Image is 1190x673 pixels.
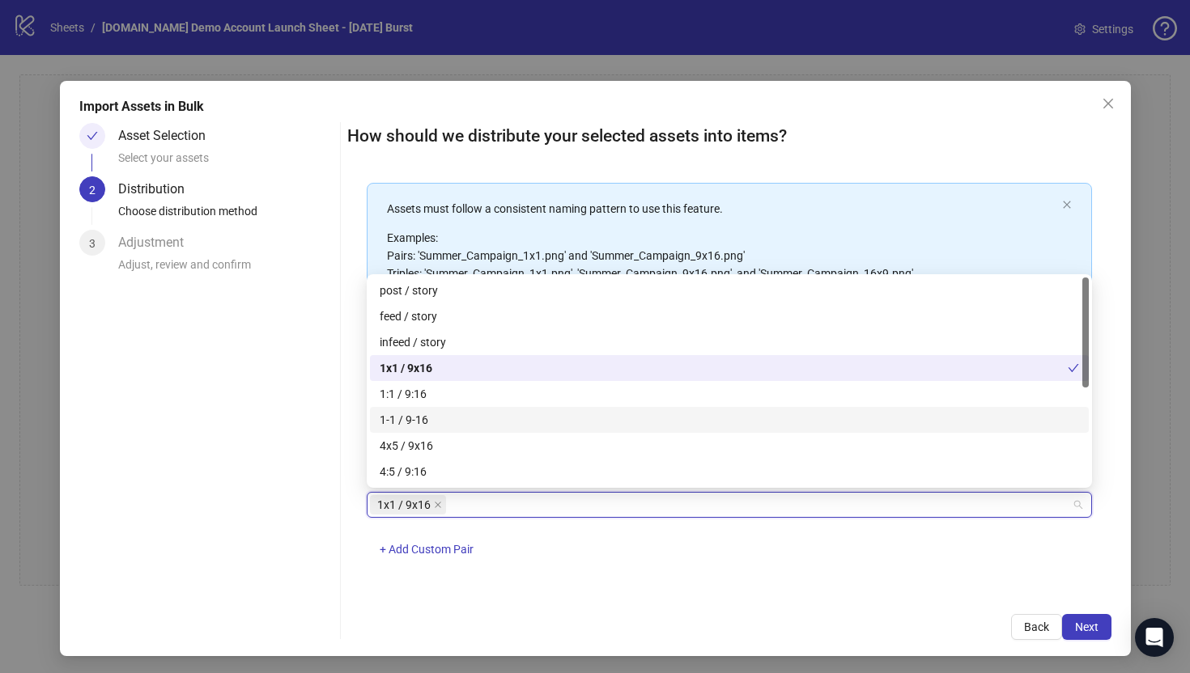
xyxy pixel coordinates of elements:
[367,537,487,563] button: + Add Custom Pair
[380,281,1079,299] div: post / story
[380,437,1079,455] div: 4x5 / 9x16
[370,433,1089,459] div: 4x5 / 9x16
[89,184,96,197] span: 2
[1062,614,1111,640] button: Next
[370,355,1089,381] div: 1x1 / 9x16
[1102,97,1115,110] span: close
[118,256,334,283] div: Adjust, review and confirm
[380,333,1079,351] div: infeed / story
[380,359,1068,377] div: 1x1 / 9x16
[377,496,431,514] span: 1x1 / 9x16
[118,230,197,256] div: Adjustment
[1062,200,1072,210] button: close
[380,385,1079,403] div: 1:1 / 9:16
[1068,362,1079,374] span: check
[118,123,219,149] div: Asset Selection
[387,229,1056,282] p: Examples: Pairs: 'Summer_Campaign_1x1.png' and 'Summer_Campaign_9x16.png' Triples: 'Summer_Campai...
[118,176,198,202] div: Distribution
[370,459,1089,485] div: 4:5 / 9:16
[1011,614,1062,640] button: Back
[87,130,98,142] span: check
[1075,620,1099,633] span: Next
[380,463,1079,480] div: 4:5 / 9:16
[434,501,442,509] span: close
[370,495,446,514] span: 1x1 / 9x16
[118,149,334,176] div: Select your assets
[79,97,1111,116] div: Import Assets in Bulk
[347,123,1111,150] h2: How should we distribute your selected assets into items?
[89,237,96,250] span: 3
[370,407,1089,433] div: 1-1 / 9-16
[380,307,1079,325] div: feed / story
[380,543,474,556] span: + Add Custom Pair
[370,277,1089,303] div: post / story
[387,200,1056,218] p: Assets must follow a consistent naming pattern to use this feature.
[370,381,1089,407] div: 1:1 / 9:16
[118,202,334,230] div: Choose distribution method
[380,411,1079,429] div: 1-1 / 9-16
[1135,618,1174,657] div: Open Intercom Messenger
[370,329,1089,355] div: infeed / story
[370,303,1089,329] div: feed / story
[1095,91,1121,116] button: Close
[1024,620,1049,633] span: Back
